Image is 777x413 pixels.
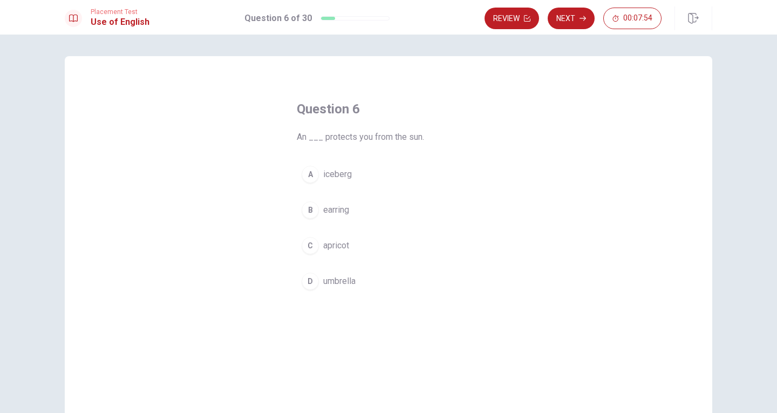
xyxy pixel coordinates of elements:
[603,8,662,29] button: 00:07:54
[302,237,319,254] div: C
[302,166,319,183] div: A
[548,8,595,29] button: Next
[297,161,480,188] button: Aiceberg
[323,168,352,181] span: iceberg
[91,16,149,29] h1: Use of English
[323,239,349,252] span: apricot
[297,197,480,224] button: Bearring
[244,12,312,25] h1: Question 6 of 30
[91,8,149,16] span: Placement Test
[297,268,480,295] button: Dumbrella
[323,275,356,288] span: umbrella
[302,201,319,219] div: B
[302,273,319,290] div: D
[297,232,480,259] button: Capricot
[297,100,480,118] h4: Question 6
[623,14,652,23] span: 00:07:54
[485,8,539,29] button: Review
[323,204,349,216] span: earring
[297,131,480,144] span: An ___ protects you from the sun.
